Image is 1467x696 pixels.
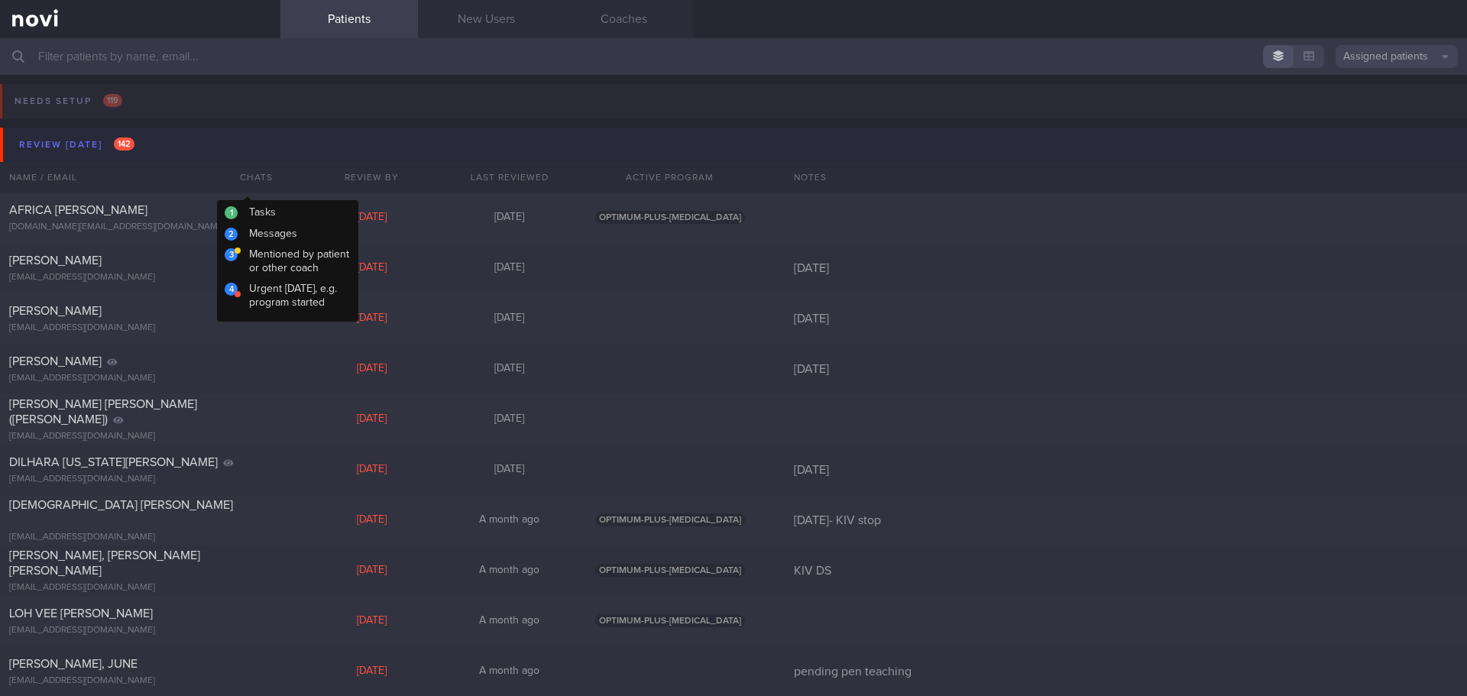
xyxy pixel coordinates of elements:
div: [DATE] [785,311,1467,326]
span: [PERSON_NAME] [PERSON_NAME] ([PERSON_NAME]) [9,398,197,426]
div: [EMAIL_ADDRESS][DOMAIN_NAME] [9,322,271,334]
div: [EMAIL_ADDRESS][DOMAIN_NAME] [9,431,271,442]
span: 142 [114,138,134,151]
div: [DATE] [785,261,1467,276]
div: A month ago [441,614,578,628]
span: [PERSON_NAME] [9,355,102,367]
span: DILHARA [US_STATE][PERSON_NAME] [9,456,218,468]
div: [DATE] [303,261,441,275]
div: [DATE] [303,312,441,325]
div: [EMAIL_ADDRESS][DOMAIN_NAME] [9,532,271,543]
div: pending pen teaching [785,664,1467,679]
span: [PERSON_NAME] [9,305,102,317]
div: [DATE] [303,463,441,477]
div: [DATE] [303,614,441,628]
div: [DATE] [441,312,578,325]
span: [PERSON_NAME], [PERSON_NAME] [PERSON_NAME] [9,549,200,577]
span: [PERSON_NAME], JUNE [9,658,138,670]
div: [DATE] [441,413,578,426]
div: [DATE] [441,211,578,225]
div: [EMAIL_ADDRESS][DOMAIN_NAME] [9,474,271,485]
div: [DATE] [303,513,441,527]
span: OPTIMUM-PLUS-[MEDICAL_DATA] [595,564,745,577]
div: Last Reviewed [441,162,578,193]
div: [EMAIL_ADDRESS][DOMAIN_NAME] [9,272,271,283]
div: [DATE] [785,462,1467,477]
span: LOH VEE [PERSON_NAME] [9,607,153,620]
div: [DATE]- KIV stop [785,513,1467,528]
div: [DATE] [303,362,441,376]
div: Review By [303,162,441,193]
div: KIV DS [785,563,1467,578]
span: OPTIMUM-PLUS-[MEDICAL_DATA] [595,513,745,526]
div: Active Program [578,162,762,193]
div: Chats [219,162,280,193]
div: [DATE] [303,665,441,678]
div: Review [DATE] [15,134,138,155]
div: A month ago [441,513,578,527]
div: [DATE] [441,463,578,477]
div: [DATE] [785,361,1467,377]
div: Notes [785,162,1467,193]
div: [EMAIL_ADDRESS][DOMAIN_NAME] [9,373,271,384]
span: AFRICA [PERSON_NAME] [9,204,147,216]
div: [DATE] [441,362,578,376]
div: Needs setup [11,91,126,112]
div: A month ago [441,665,578,678]
div: [DOMAIN_NAME][EMAIL_ADDRESS][DOMAIN_NAME] [9,222,271,233]
div: A month ago [441,564,578,578]
div: [DATE] [303,564,441,578]
span: [DEMOGRAPHIC_DATA] [PERSON_NAME] [9,499,233,511]
div: [EMAIL_ADDRESS][DOMAIN_NAME] [9,675,271,687]
span: OPTIMUM-PLUS-[MEDICAL_DATA] [595,211,745,224]
button: Assigned patients [1336,45,1458,68]
div: [DATE] [303,413,441,426]
span: OPTIMUM-PLUS-[MEDICAL_DATA] [595,614,745,627]
div: [EMAIL_ADDRESS][DOMAIN_NAME] [9,582,271,594]
span: 119 [103,94,122,107]
div: [DATE] [441,261,578,275]
span: [PERSON_NAME] [9,254,102,267]
div: [EMAIL_ADDRESS][DOMAIN_NAME] [9,625,271,636]
div: [DATE] [303,211,441,225]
